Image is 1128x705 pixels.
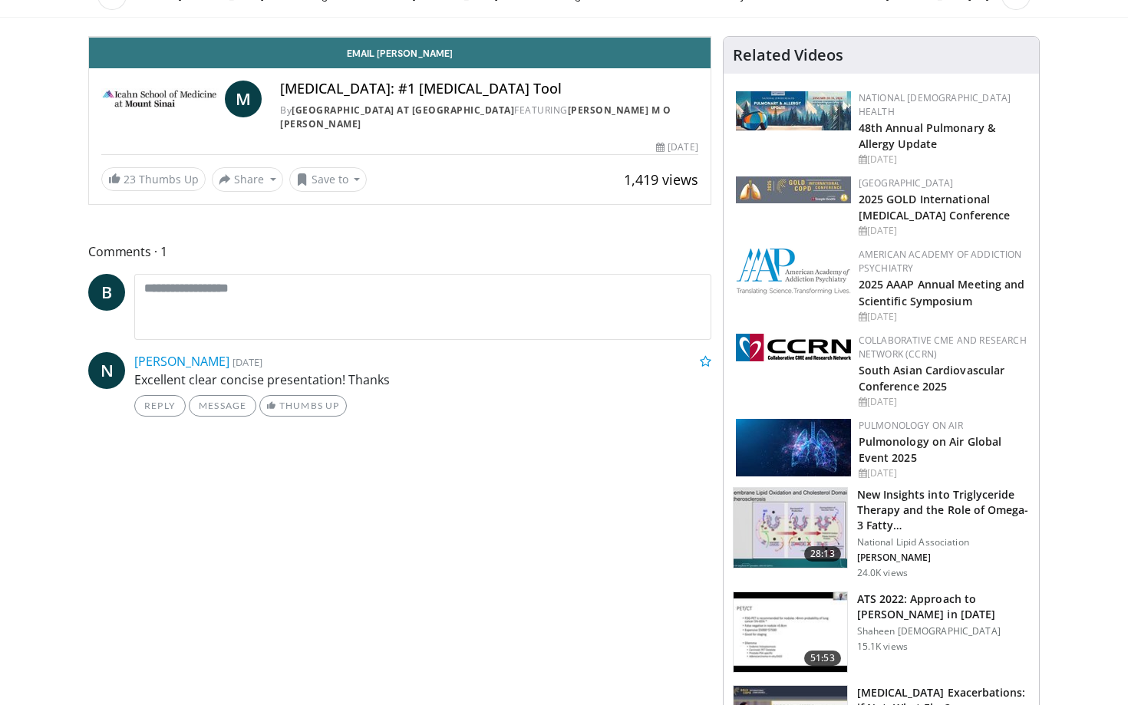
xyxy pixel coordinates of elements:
a: 48th Annual Pulmonary & Allergy Update [859,120,995,151]
img: b90f5d12-84c1-472e-b843-5cad6c7ef911.jpg.150x105_q85_autocrop_double_scale_upscale_version-0.2.jpg [736,91,851,130]
a: Collaborative CME and Research Network (CCRN) [859,334,1027,361]
a: [PERSON_NAME] [134,353,229,370]
a: [PERSON_NAME] M O [PERSON_NAME] [280,104,671,130]
a: M [225,81,262,117]
h4: [MEDICAL_DATA]: #1 [MEDICAL_DATA] Tool [280,81,698,97]
div: [DATE] [859,224,1027,238]
img: 5903cf87-07ec-4ec6-b228-01333f75c79d.150x105_q85_crop-smart_upscale.jpg [734,592,847,672]
a: Reply [134,395,186,417]
p: Excellent clear concise presentation! Thanks [134,371,711,389]
a: 2025 GOLD International [MEDICAL_DATA] Conference [859,192,1011,222]
span: 23 [124,172,136,186]
a: Pulmonology on Air [859,419,963,432]
img: ba18d8f0-9906-4a98-861f-60482623d05e.jpeg.150x105_q85_autocrop_double_scale_upscale_version-0.2.jpg [736,419,851,476]
button: Save to [289,167,368,192]
img: 29f03053-4637-48fc-b8d3-cde88653f0ec.jpeg.150x105_q85_autocrop_double_scale_upscale_version-0.2.jpg [736,176,851,203]
a: [GEOGRAPHIC_DATA] [859,176,954,189]
a: Message [189,395,256,417]
img: f7c290de-70ae-47e0-9ae1-04035161c232.png.150x105_q85_autocrop_double_scale_upscale_version-0.2.png [736,248,851,295]
a: [GEOGRAPHIC_DATA] at [GEOGRAPHIC_DATA] [292,104,514,117]
span: 51:53 [804,651,841,666]
a: B [88,274,125,311]
p: Shaheen [DEMOGRAPHIC_DATA] [857,625,1030,637]
div: [DATE] [859,310,1027,324]
div: [DATE] [656,140,698,154]
a: N [88,352,125,389]
div: By FEATURING [280,104,698,131]
span: 1,419 views [624,170,698,189]
p: [PERSON_NAME] [857,552,1030,564]
a: 28:13 New Insights into Triglyceride Therapy and the Role of Omega-3 Fatty… National Lipid Associ... [733,487,1030,579]
div: [DATE] [859,153,1027,166]
p: 15.1K views [857,641,908,653]
a: 51:53 ATS 2022: Approach to [PERSON_NAME] in [DATE] Shaheen [DEMOGRAPHIC_DATA] 15.1K views [733,591,1030,673]
a: Email [PERSON_NAME] [89,38,711,68]
a: 2025 AAAP Annual Meeting and Scientific Symposium [859,277,1025,308]
img: a04ee3ba-8487-4636-b0fb-5e8d268f3737.png.150x105_q85_autocrop_double_scale_upscale_version-0.2.png [736,334,851,361]
img: 45ea033d-f728-4586-a1ce-38957b05c09e.150x105_q85_crop-smart_upscale.jpg [734,488,847,568]
small: [DATE] [233,355,262,369]
div: [DATE] [859,466,1027,480]
a: Pulmonology on Air Global Event 2025 [859,434,1002,465]
a: American Academy of Addiction Psychiatry [859,248,1022,275]
span: 28:13 [804,546,841,562]
h3: New Insights into Triglyceride Therapy and the Role of Omega-3 Fatty… [857,487,1030,533]
p: 24.0K views [857,567,908,579]
div: [DATE] [859,395,1027,409]
a: 23 Thumbs Up [101,167,206,191]
h3: ATS 2022: Approach to [PERSON_NAME] in [DATE] [857,591,1030,622]
video-js: Video Player [89,37,711,38]
h4: Related Videos [733,46,843,64]
span: Comments 1 [88,242,711,262]
p: National Lipid Association [857,536,1030,549]
a: Thumbs Up [259,395,346,417]
a: National [DEMOGRAPHIC_DATA] Health [859,91,1011,118]
button: Share [212,167,283,192]
a: South Asian Cardiovascular Conference 2025 [859,363,1005,394]
img: Icahn School of Medicine at Mount Sinai [101,81,219,117]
